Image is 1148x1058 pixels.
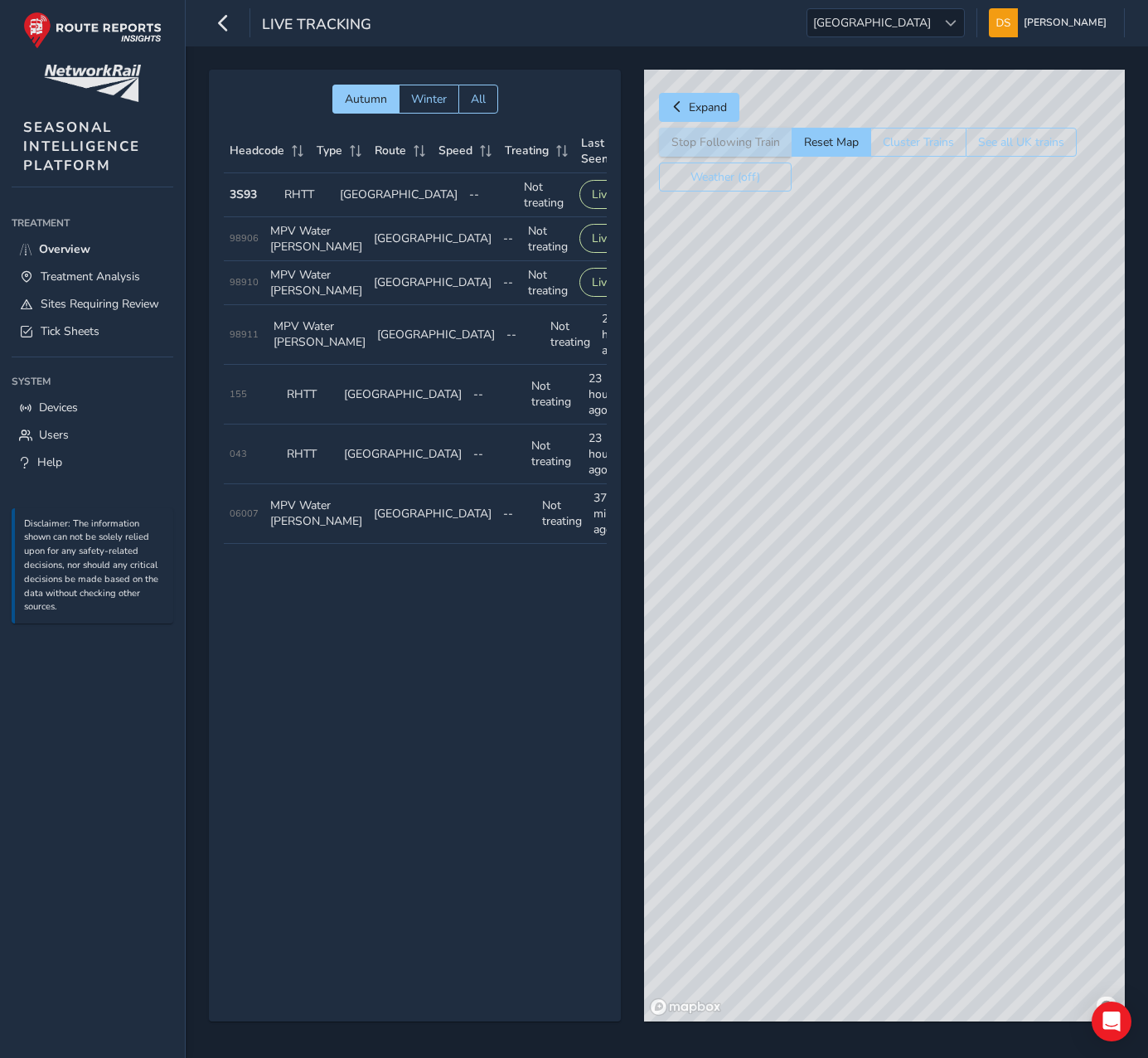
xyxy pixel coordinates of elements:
span: 98910 [230,276,259,289]
a: Sites Requiring Review [12,290,173,318]
span: Treating [505,143,549,158]
td: MPV Water [PERSON_NAME] [264,484,368,544]
td: [GEOGRAPHIC_DATA] [371,305,501,365]
button: Weather (off) [659,163,792,192]
span: Overview [39,241,90,257]
span: [GEOGRAPHIC_DATA] [807,9,937,36]
span: Route [375,143,406,158]
td: [GEOGRAPHIC_DATA] [338,425,467,484]
button: Autumn [332,85,399,114]
button: [PERSON_NAME] [989,8,1112,37]
span: Expand [689,99,727,115]
td: -- [497,217,522,261]
td: 23 hours ago [583,425,640,484]
button: Live [579,180,625,209]
td: [GEOGRAPHIC_DATA] [338,365,467,425]
a: Overview [12,235,173,263]
span: All [471,91,486,107]
span: Users [39,427,69,443]
a: Users [12,421,173,449]
img: customer logo [44,65,141,102]
td: MPV Water [PERSON_NAME] [264,217,368,261]
td: 23 hours ago [583,365,640,425]
button: See all UK trains [966,128,1077,157]
td: [GEOGRAPHIC_DATA] [368,261,497,305]
td: -- [467,425,525,484]
span: 98906 [230,232,259,245]
button: Live [579,268,625,297]
a: Devices [12,394,173,421]
td: MPV Water [PERSON_NAME] [268,305,371,365]
span: Speed [438,143,472,158]
div: Treatment [12,211,173,235]
button: Live [579,224,625,253]
span: 06007 [230,507,259,520]
p: Disclaimer: The information shown can not be solely relied upon for any safety-related decisions,... [24,517,165,615]
span: 043 [230,448,247,460]
img: rr logo [23,12,162,49]
span: SEASONAL INTELLIGENCE PLATFORM [23,118,140,175]
span: Type [317,143,342,158]
div: System [12,369,173,394]
span: Headcode [230,143,284,158]
a: Help [12,449,173,476]
td: [GEOGRAPHIC_DATA] [368,484,497,544]
button: Winter [399,85,458,114]
span: [PERSON_NAME] [1024,8,1107,37]
span: Tick Sheets [41,323,99,339]
span: Help [37,454,62,470]
td: MPV Water [PERSON_NAME] [264,261,368,305]
strong: 3S93 [230,187,257,202]
span: Devices [39,400,78,415]
td: Not treating [522,217,574,261]
span: 155 [230,388,247,400]
td: Not treating [545,305,596,365]
td: 22 hours ago [596,305,640,365]
span: Autumn [345,91,387,107]
button: Reset Map [792,128,870,157]
td: RHTT [279,173,334,217]
td: Not treating [522,261,574,305]
td: -- [467,365,525,425]
td: 37 minutes ago [588,484,641,544]
td: Not treating [518,173,574,217]
td: -- [501,305,545,365]
button: Cluster Trains [870,128,966,157]
span: Treatment Analysis [41,269,140,284]
span: Live Tracking [262,14,371,37]
td: -- [497,484,536,544]
span: Last Seen [581,135,612,167]
td: Not treating [536,484,588,544]
span: 98911 [230,328,259,341]
td: -- [497,261,522,305]
td: Not treating [526,365,583,425]
button: All [458,85,498,114]
td: [GEOGRAPHIC_DATA] [368,217,497,261]
img: diamond-layout [989,8,1018,37]
td: Not treating [526,425,583,484]
a: Tick Sheets [12,318,173,345]
a: Treatment Analysis [12,263,173,290]
td: RHTT [281,425,338,484]
div: Open Intercom Messenger [1092,1002,1131,1041]
button: Expand [659,93,739,122]
span: Winter [411,91,447,107]
td: RHTT [281,365,338,425]
td: -- [463,173,519,217]
span: Sites Requiring Review [41,296,159,312]
td: [GEOGRAPHIC_DATA] [334,173,463,217]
